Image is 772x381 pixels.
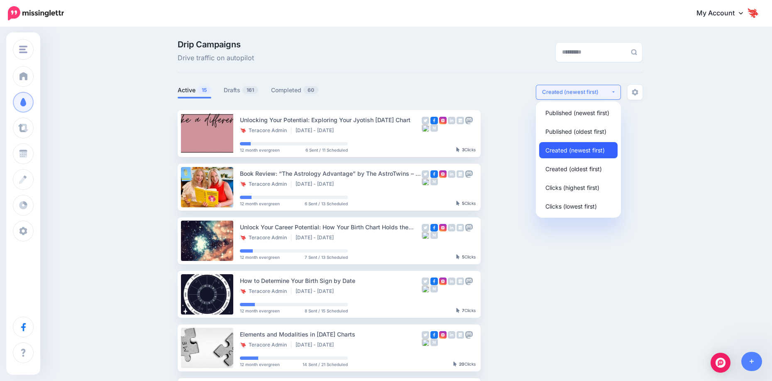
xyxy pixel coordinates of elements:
[439,331,447,339] img: instagram-square.png
[271,85,319,95] a: Completed60
[8,6,64,20] img: Missinglettr
[240,309,280,313] span: 12 month evergreen
[178,53,254,64] span: Drive traffic on autopilot
[240,255,280,259] span: 12 month evergreen
[240,362,280,366] span: 12 month evergreen
[542,88,611,96] div: Created (newest first)
[457,331,464,339] img: google_business-grey-square.png
[240,115,422,125] div: Unlocking Your Potential: Exploring Your Jyotish [DATE] Chart
[456,254,460,259] img: pointer-grey-darker.png
[296,127,338,134] li: [DATE] - [DATE]
[545,164,602,174] span: Created (oldest first)
[448,278,455,285] img: linkedin-grey-square.png
[240,234,291,241] li: Teracore Admin
[430,170,438,178] img: facebook-square.png
[296,181,338,187] li: [DATE] - [DATE]
[240,276,422,285] div: How to Determine Your Birth Sign by Date
[19,46,27,53] img: menu.png
[240,202,280,206] span: 12 month evergreen
[430,278,438,285] img: facebook-square.png
[422,224,429,231] img: twitter-grey-square.png
[430,224,438,231] img: facebook-square.png
[240,127,291,134] li: Teracore Admin
[178,40,254,49] span: Drip Campaigns
[439,117,447,124] img: instagram-square.png
[465,224,473,231] img: mastodon-grey-square.png
[430,339,438,346] img: medium-grey-square.png
[465,117,473,124] img: mastodon-grey-square.png
[456,147,460,152] img: pointer-grey-darker.png
[457,117,464,124] img: google_business-grey-square.png
[448,331,455,339] img: linkedin-grey-square.png
[448,224,455,231] img: linkedin-grey-square.png
[305,255,348,259] span: 7 Sent / 13 Scheduled
[305,309,348,313] span: 8 Sent / 15 Scheduled
[422,339,429,346] img: bluesky-grey-square.png
[422,331,429,339] img: twitter-grey-square.png
[457,170,464,178] img: google_business-grey-square.png
[240,222,422,232] div: Unlock Your Career Potential: How Your Birth Chart Holds the Blueprint to Professional Success
[453,362,476,367] div: Clicks
[430,124,438,132] img: medium-grey-square.png
[456,201,460,206] img: pointer-grey-darker.png
[422,170,429,178] img: twitter-grey-square.png
[422,285,429,293] img: bluesky-grey-square.png
[240,329,422,339] div: Elements and Modalities in [DATE] Charts
[240,288,291,295] li: Teracore Admin
[198,86,211,94] span: 15
[462,147,464,152] b: 3
[439,170,447,178] img: instagram-square.png
[296,234,338,241] li: [DATE] - [DATE]
[545,145,605,155] span: Created (newest first)
[422,124,429,132] img: bluesky-grey-square.png
[240,148,280,152] span: 12 month evergreen
[631,49,637,55] img: search-grey-6.png
[240,181,291,187] li: Teracore Admin
[303,86,318,94] span: 60
[242,86,258,94] span: 161
[465,170,473,178] img: mastodon-grey-square.png
[240,169,422,178] div: Book Review: “The Astrology Advantage” by The AstroTwins – A Game-Changer for Career-Minded Profe...
[303,362,348,366] span: 14 Sent / 21 Scheduled
[545,182,599,192] span: Clicks (highest first)
[422,178,429,185] img: bluesky-grey-square.png
[545,108,609,118] span: Published (newest first)
[430,117,438,124] img: facebook-square.png
[457,278,464,285] img: google_business-grey-square.png
[296,288,338,295] li: [DATE] - [DATE]
[456,308,460,313] img: pointer-grey-darker.png
[688,3,760,24] a: My Account
[430,178,438,185] img: medium-grey-square.png
[178,85,211,95] a: Active15
[240,342,291,348] li: Teracore Admin
[462,201,464,206] b: 5
[465,278,473,285] img: mastodon-grey-square.png
[430,231,438,239] img: medium-grey-square.png
[448,117,455,124] img: linkedin-grey-square.png
[711,353,730,373] div: Open Intercom Messenger
[305,148,348,152] span: 6 Sent / 11 Scheduled
[536,85,621,100] button: Created (newest first)
[456,201,476,206] div: Clicks
[305,202,348,206] span: 6 Sent / 13 Scheduled
[422,278,429,285] img: twitter-grey-square.png
[224,85,259,95] a: Drafts161
[457,224,464,231] img: google_business-grey-square.png
[456,147,476,152] div: Clicks
[422,231,429,239] img: bluesky-grey-square.png
[459,361,464,366] b: 20
[439,224,447,231] img: instagram-square.png
[456,308,476,313] div: Clicks
[439,278,447,285] img: instagram-square.png
[462,308,464,313] b: 7
[545,126,606,136] span: Published (oldest first)
[453,361,457,366] img: pointer-grey-darker.png
[632,89,638,96] img: settings-grey.png
[448,170,455,178] img: linkedin-grey-square.png
[462,254,464,259] b: 5
[422,117,429,124] img: twitter-grey-square.png
[296,342,338,348] li: [DATE] - [DATE]
[430,285,438,293] img: medium-grey-square.png
[465,331,473,339] img: mastodon-grey-square.png
[456,255,476,260] div: Clicks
